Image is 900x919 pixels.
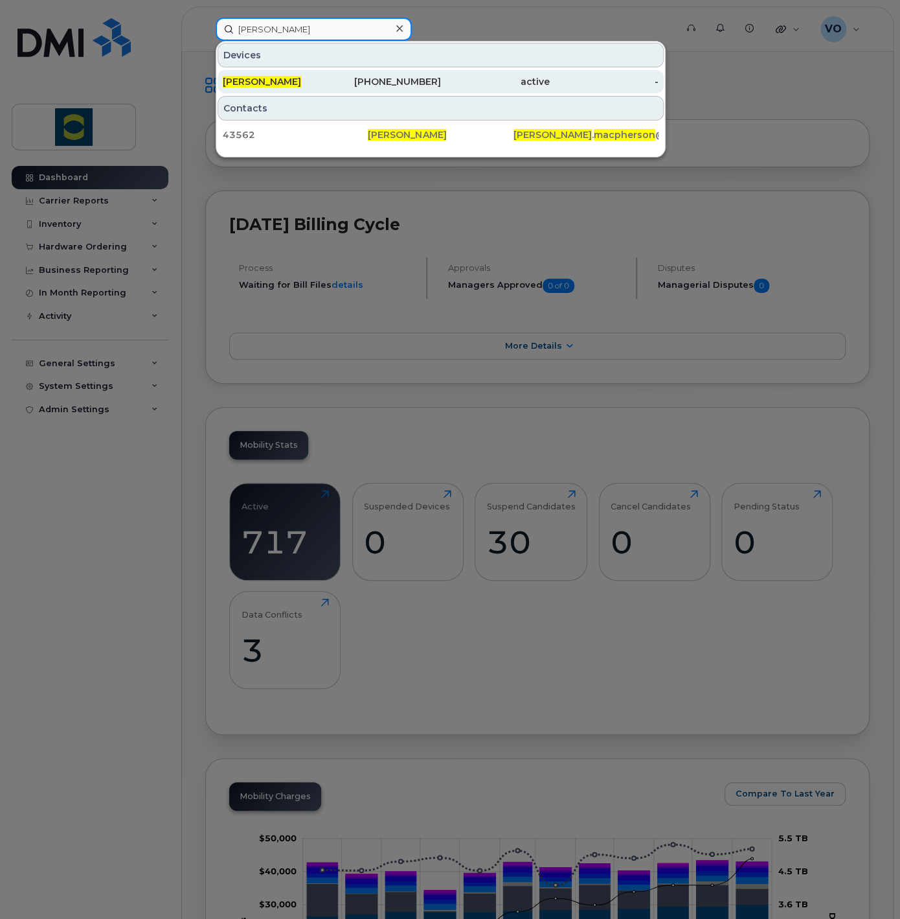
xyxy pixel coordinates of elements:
div: [PHONE_NUMBER] [332,75,440,88]
a: [PERSON_NAME][PHONE_NUMBER]active- [218,70,664,93]
span: [PERSON_NAME] [513,129,592,141]
span: [PERSON_NAME] [223,76,301,87]
div: Devices [218,43,664,67]
span: [PERSON_NAME] [368,129,446,141]
a: 43562[PERSON_NAME][PERSON_NAME].macpherson@[DOMAIN_NAME] [218,123,664,146]
div: active [441,75,550,88]
div: 43562 [223,128,368,141]
span: macpherson [594,129,655,141]
div: . @[DOMAIN_NAME] [513,128,658,141]
div: Contacts [218,96,664,121]
div: - [550,75,658,88]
